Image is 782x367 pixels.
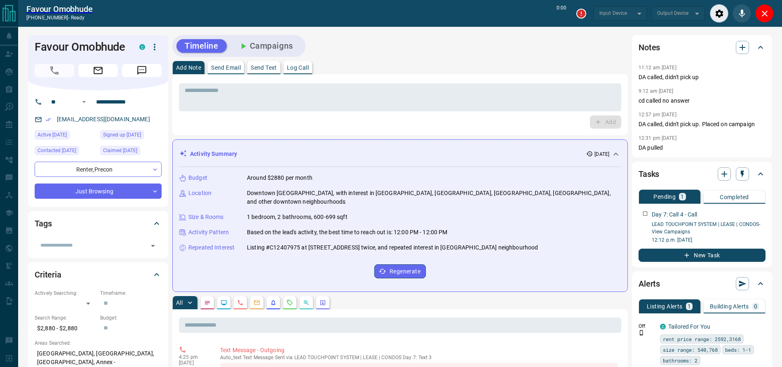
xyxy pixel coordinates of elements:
svg: Opportunities [303,299,310,306]
div: Sun Oct 05 2025 [100,130,162,142]
button: Open [147,240,159,252]
svg: Requests [286,299,293,306]
span: Message [122,64,162,77]
p: Add Note [176,65,201,71]
span: size range: 540,768 [663,346,718,354]
button: Open [79,97,89,107]
p: Building Alerts [710,303,749,309]
p: Log Call [287,65,309,71]
div: Tasks [639,164,766,184]
p: 1 [688,303,691,309]
p: Based on the lead's activity, the best time to reach out is: 12:00 PM - 12:00 PM [247,228,448,237]
p: 1 bedroom, 2 bathrooms, 600-699 sqft [247,213,348,221]
div: Tags [35,214,162,233]
span: Email [78,64,118,77]
p: Around $2880 per month [247,174,312,182]
p: cd called no answer [639,96,766,105]
p: [DATE] [179,360,208,366]
button: Campaigns [230,39,301,53]
p: All [176,300,183,306]
p: Text Message - Outgoing [220,346,618,355]
span: Contacted [DATE] [38,146,76,155]
span: bathrooms: 2 [663,356,697,365]
p: 12:12 p.m. [DATE] [652,236,766,244]
p: Activity Pattern [188,228,229,237]
div: Sun Oct 05 2025 [100,146,162,158]
p: Activity Summary [190,150,237,158]
p: Off [639,322,655,330]
p: [DATE] [594,151,609,158]
p: DA called, didn't pick up [639,73,766,82]
p: Listing #C12407975 at [STREET_ADDRESS] twice, and repeated interest in [GEOGRAPHIC_DATA] neighbou... [247,243,538,252]
div: Sun Oct 05 2025 [35,130,96,142]
p: [PHONE_NUMBER] - [26,14,93,21]
p: Listing Alerts [647,303,683,309]
div: Just Browsing [35,183,162,199]
p: Day 7: Call 4 - Call [652,210,697,219]
div: Close [755,4,774,23]
p: Location [188,189,211,198]
span: rent price range: 2592,3168 [663,335,741,343]
h2: Tags [35,217,52,230]
svg: Calls [237,299,244,306]
svg: Emails [254,299,260,306]
p: Search Range: [35,314,96,322]
p: Size & Rooms [188,213,224,221]
h2: Tasks [639,167,659,181]
p: 0:00 [557,4,566,23]
p: Actively Searching: [35,289,96,297]
p: Timeframe: [100,289,162,297]
span: Signed up [DATE] [103,131,141,139]
svg: Email Verified [45,117,51,122]
h2: Alerts [639,277,660,290]
div: Renter , Precon [35,162,162,177]
p: Completed [720,194,749,200]
p: Downtown [GEOGRAPHIC_DATA], with interest in [GEOGRAPHIC_DATA], [GEOGRAPHIC_DATA], [GEOGRAPHIC_DA... [247,189,621,206]
div: Notes [639,38,766,57]
p: DA pulled [639,144,766,152]
p: Budget [188,174,207,182]
p: Budget: [100,314,162,322]
button: New Task [639,249,766,262]
div: Alerts [639,274,766,294]
h2: Notes [639,41,660,54]
p: 4:25 pm [179,354,208,360]
svg: Lead Browsing Activity [221,299,227,306]
div: condos.ca [139,44,145,50]
svg: Agent Actions [319,299,326,306]
div: Mute [733,4,751,23]
p: Pending [653,194,676,200]
a: Tailored For You [668,323,710,330]
span: beds: 1-1 [725,346,751,354]
button: Regenerate [374,264,426,278]
p: Text Message Sent via LEAD TOUCHPOINT SYSTEM | LEASE | CONDOS Day 7: Text 3 [220,355,618,360]
p: 1 [681,194,684,200]
a: Favour Omobhude [26,4,93,14]
div: Sat Oct 11 2025 [35,146,96,158]
p: Repeated Interest [188,243,235,252]
p: 0 [754,303,757,309]
h2: Criteria [35,268,61,281]
svg: Push Notification Only [639,330,644,336]
div: condos.ca [660,324,666,329]
p: DA called, didn't pick up. Placed on campaign [639,120,766,129]
p: 12:57 pm [DATE] [639,112,676,118]
p: 12:31 pm [DATE] [639,135,676,141]
h1: Favour Omobhude [35,40,127,54]
p: Areas Searched: [35,339,162,347]
span: auto_text [220,355,242,360]
a: [EMAIL_ADDRESS][DOMAIN_NAME] [57,116,150,122]
div: Activity Summary[DATE] [179,146,621,162]
p: Send Text [251,65,277,71]
span: Active [DATE] [38,131,67,139]
p: Send Email [211,65,241,71]
a: LEAD TOUCHPOINT SYSTEM | LEASE | CONDOS- View Campaigns [652,221,761,235]
button: Timeline [176,39,227,53]
span: ready [71,15,85,21]
p: $2,880 - $2,880 [35,322,96,335]
div: Criteria [35,265,162,285]
span: Call [35,64,74,77]
p: 11:12 am [DATE] [639,65,676,71]
span: Claimed [DATE] [103,146,137,155]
